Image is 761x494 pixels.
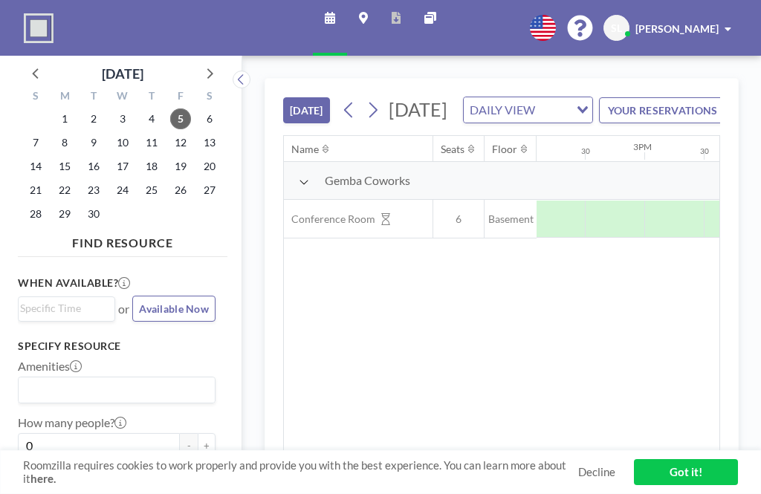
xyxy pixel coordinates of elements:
[433,212,484,226] span: 6
[112,108,133,129] span: Wednesday, September 3, 2025
[492,143,517,156] div: Floor
[325,173,410,188] span: Gemba Coworks
[141,108,162,129] span: Thursday, September 4, 2025
[166,88,195,107] div: F
[291,143,319,156] div: Name
[83,204,104,224] span: Tuesday, September 30, 2025
[195,88,224,107] div: S
[83,108,104,129] span: Tuesday, September 2, 2025
[54,180,75,201] span: Monday, September 22, 2025
[19,297,114,319] div: Search for option
[540,100,568,120] input: Search for option
[137,88,166,107] div: T
[199,132,220,153] span: Saturday, September 13, 2025
[18,415,126,430] label: How many people?
[112,156,133,177] span: Wednesday, September 17, 2025
[467,100,538,120] span: DAILY VIEW
[581,146,590,156] div: 30
[83,180,104,201] span: Tuesday, September 23, 2025
[118,302,129,316] span: or
[109,88,137,107] div: W
[441,143,464,156] div: Seats
[611,22,622,35] span: SL
[83,156,104,177] span: Tuesday, September 16, 2025
[54,204,75,224] span: Monday, September 29, 2025
[141,180,162,201] span: Thursday, September 25, 2025
[25,204,46,224] span: Sunday, September 28, 2025
[633,141,652,152] div: 3PM
[170,108,191,129] span: Friday, September 5, 2025
[102,63,143,84] div: [DATE]
[19,377,215,403] div: Search for option
[199,108,220,129] span: Saturday, September 6, 2025
[22,88,51,107] div: S
[199,180,220,201] span: Saturday, September 27, 2025
[20,380,207,400] input: Search for option
[283,97,330,123] button: [DATE]
[139,302,209,315] span: Available Now
[180,433,198,458] button: -
[578,465,615,479] a: Decline
[51,88,80,107] div: M
[141,132,162,153] span: Thursday, September 11, 2025
[18,339,216,353] h3: Specify resource
[599,97,748,123] button: YOUR RESERVATIONS
[54,156,75,177] span: Monday, September 15, 2025
[25,132,46,153] span: Sunday, September 7, 2025
[18,359,82,374] label: Amenities
[25,156,46,177] span: Sunday, September 14, 2025
[23,458,578,487] span: Roomzilla requires cookies to work properly and provide you with the best experience. You can lea...
[635,22,719,35] span: [PERSON_NAME]
[54,108,75,129] span: Monday, September 1, 2025
[132,296,216,322] button: Available Now
[112,132,133,153] span: Wednesday, September 10, 2025
[170,180,191,201] span: Friday, September 26, 2025
[485,212,537,226] span: Basement
[25,180,46,201] span: Sunday, September 21, 2025
[198,433,216,458] button: +
[80,88,109,107] div: T
[20,300,106,316] input: Search for option
[199,156,220,177] span: Saturday, September 20, 2025
[170,156,191,177] span: Friday, September 19, 2025
[464,97,592,123] div: Search for option
[54,132,75,153] span: Monday, September 8, 2025
[18,230,227,250] h4: FIND RESOURCE
[634,459,738,485] a: Got it!
[112,180,133,201] span: Wednesday, September 24, 2025
[141,156,162,177] span: Thursday, September 18, 2025
[83,132,104,153] span: Tuesday, September 9, 2025
[284,212,375,226] span: Conference Room
[24,13,54,43] img: organization-logo
[389,98,447,120] span: [DATE]
[170,132,191,153] span: Friday, September 12, 2025
[700,146,709,156] div: 30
